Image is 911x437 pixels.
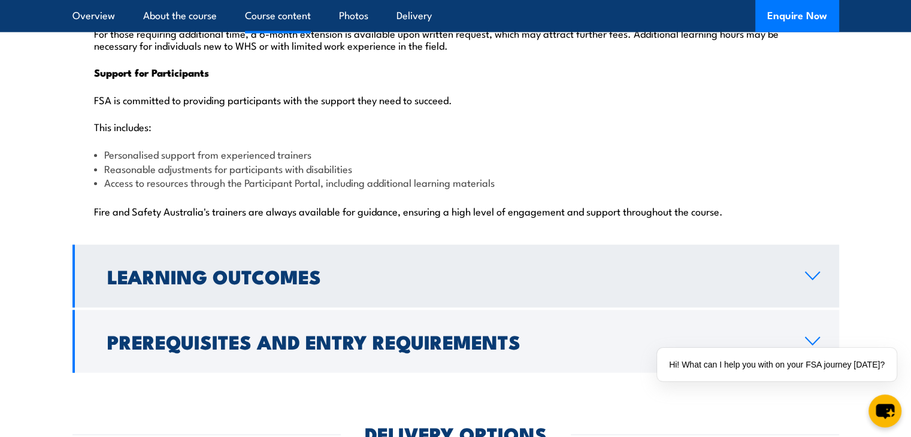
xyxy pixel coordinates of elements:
li: Personalised support from experienced trainers [94,147,818,161]
button: chat-button [868,394,901,427]
h2: Prerequisites and Entry Requirements [107,333,786,350]
p: This includes: [94,120,818,132]
li: Access to resources through the Participant Portal, including additional learning materials [94,175,818,189]
h2: Learning Outcomes [107,268,786,284]
li: Reasonable adjustments for participants with disabilities [94,162,818,175]
a: Prerequisites and Entry Requirements [72,310,839,373]
p: For those requiring additional time, a 6-month extension is available upon written request, which... [94,27,818,51]
p: FSA is committed to providing participants with the support they need to succeed. [94,93,818,105]
a: Learning Outcomes [72,245,839,308]
div: Hi! What can I help you with on your FSA journey [DATE]? [657,348,897,381]
p: Fire and Safety Australia's trainers are always available for guidance, ensuring a high level of ... [94,205,818,217]
strong: Support for Participants [94,65,209,80]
